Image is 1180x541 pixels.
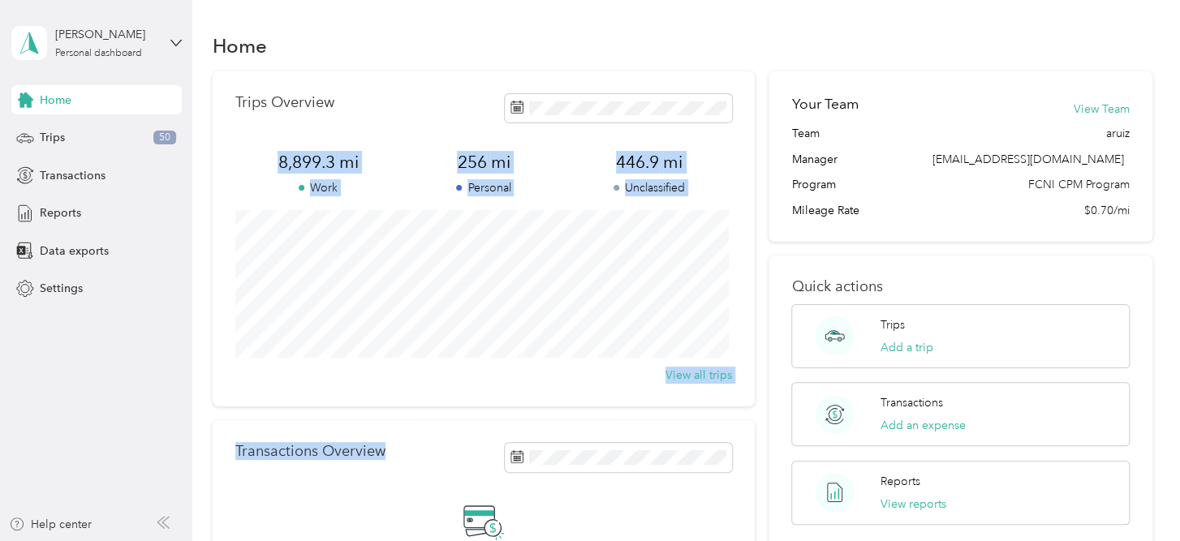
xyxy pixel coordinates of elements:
span: Program [791,176,835,193]
p: Transactions [881,394,943,411]
button: Add a trip [881,339,933,356]
span: 50 [153,131,176,145]
p: Personal [401,179,566,196]
button: View Team [1074,101,1130,118]
button: Add an expense [881,417,966,434]
div: Personal dashboard [55,49,142,58]
p: Reports [881,473,920,490]
span: $0.70/mi [1084,202,1130,219]
span: Trips [40,129,65,146]
div: [PERSON_NAME] [55,26,157,43]
p: Unclassified [566,179,732,196]
span: Team [791,125,819,142]
p: Trips [881,316,905,333]
span: [EMAIL_ADDRESS][DOMAIN_NAME] [932,152,1124,166]
p: Work [235,179,401,196]
iframe: Everlance-gr Chat Button Frame [1089,450,1180,541]
span: Transactions [40,167,106,184]
span: Reports [40,204,81,221]
p: Trips Overview [235,94,334,111]
h1: Home [213,37,267,54]
span: 446.9 mi [566,151,732,174]
button: View all trips [665,367,732,384]
button: Help center [9,516,92,533]
span: Mileage Rate [791,202,859,219]
p: Transactions Overview [235,443,385,460]
span: aruiz [1106,125,1130,142]
span: Manager [791,151,837,168]
span: Settings [40,280,83,297]
h2: Your Team [791,94,858,114]
span: Home [40,92,71,109]
span: 8,899.3 mi [235,151,401,174]
span: 256 mi [401,151,566,174]
span: FCNI CPM Program [1028,176,1130,193]
p: Quick actions [791,278,1129,295]
span: Data exports [40,243,109,260]
button: View reports [881,496,946,513]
